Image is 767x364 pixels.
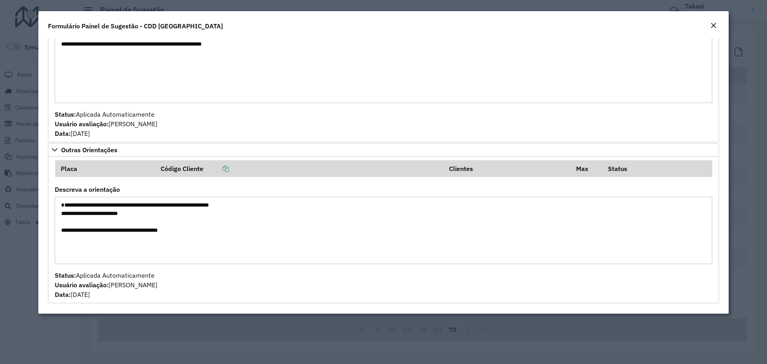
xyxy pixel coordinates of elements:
h4: Formulário Painel de Sugestão - CDD [GEOGRAPHIC_DATA] [48,21,223,31]
a: Copiar [203,165,229,173]
em: Fechar [710,22,717,29]
span: Aplicada Automaticamente [PERSON_NAME] [DATE] [55,110,157,137]
th: Max [571,160,603,177]
strong: Data: [55,129,71,137]
strong: Status: [55,110,76,118]
span: Aplicada Automaticamente [PERSON_NAME] [DATE] [55,271,157,298]
button: Close [708,21,719,31]
div: Outras Orientações [48,157,719,304]
label: Descreva a orientação [55,185,120,194]
strong: Usuário avaliação: [55,281,109,289]
th: Clientes [443,160,570,177]
strong: Status: [55,271,76,279]
th: Placa [55,160,155,177]
strong: Data: [55,290,71,298]
th: Status [603,160,712,177]
strong: Usuário avaliação: [55,120,109,128]
th: Código Cliente [155,160,443,177]
span: Outras Orientações [61,147,117,153]
a: Outras Orientações [48,143,719,157]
